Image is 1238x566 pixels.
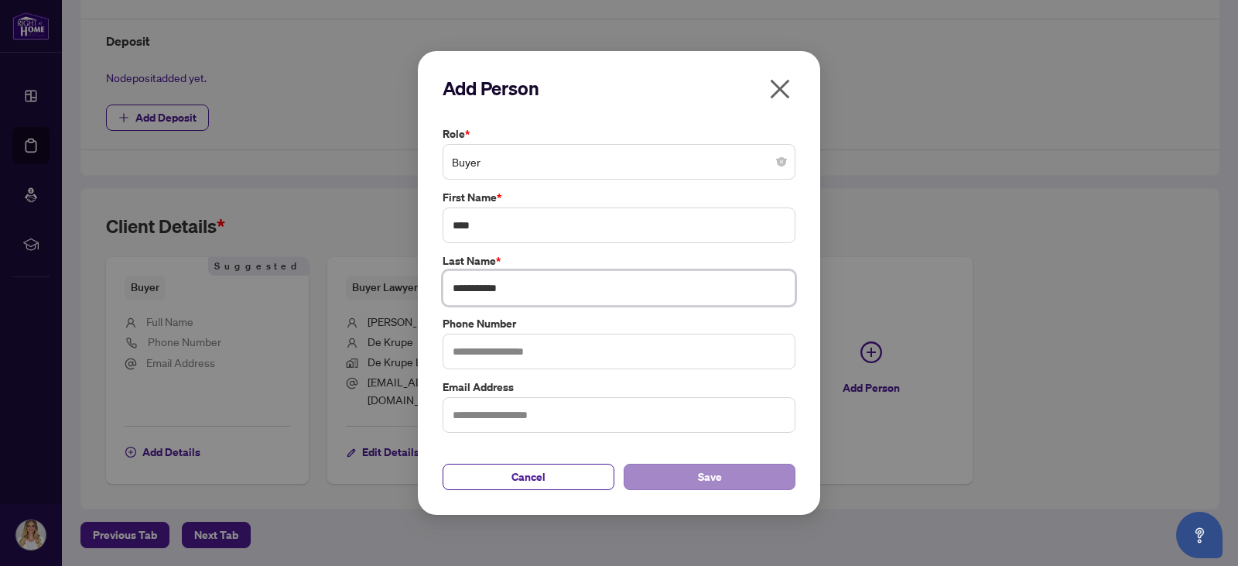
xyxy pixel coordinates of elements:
[1176,512,1223,558] button: Open asap
[698,465,722,489] span: Save
[511,465,545,489] span: Cancel
[443,125,795,142] label: Role
[443,379,795,396] label: Email Address
[443,76,795,101] h2: Add Person
[443,252,795,269] label: Last Name
[768,77,792,101] span: close
[777,157,786,166] span: close-circle
[443,464,614,490] button: Cancel
[452,147,786,177] span: Buyer
[624,464,795,490] button: Save
[443,315,795,332] label: Phone Number
[443,189,795,206] label: First Name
